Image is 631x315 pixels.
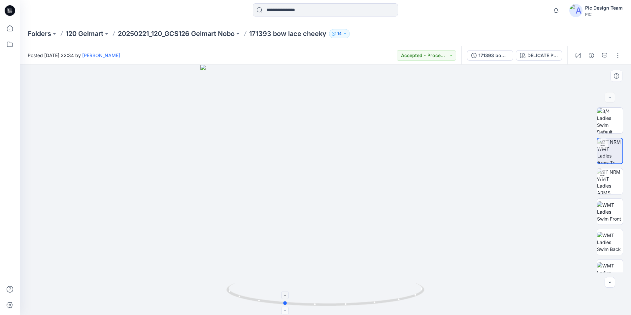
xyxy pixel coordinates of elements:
[337,30,342,37] p: 14
[479,52,509,59] div: 171393 bow lace cheeky
[585,12,623,17] div: PIC
[527,52,558,59] div: DELICATE PINK
[597,262,623,283] img: WMT Ladies Swim Left
[329,29,350,38] button: 14
[597,201,623,222] img: WMT Ladies Swim Front
[118,29,235,38] a: 20250221_120_GCS126 Gelmart Nobo
[597,138,622,163] img: TT NRM WMT Ladies Arms T-POSE
[585,4,623,12] div: Pic Design Team
[586,50,597,61] button: Details
[516,50,562,61] button: DELICATE PINK
[28,29,51,38] a: Folders
[28,52,120,59] span: Posted [DATE] 22:34 by
[569,4,582,17] img: avatar
[66,29,103,38] a: 120 Gelmart
[467,50,513,61] button: 171393 bow lace cheeky
[597,168,623,194] img: TT NRM WMT Ladies ARMS DOWN
[82,52,120,58] a: [PERSON_NAME]
[249,29,326,38] p: 171393 bow lace cheeky
[597,108,623,133] img: 3/4 Ladies Swim Default
[597,232,623,253] img: WMT Ladies Swim Back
